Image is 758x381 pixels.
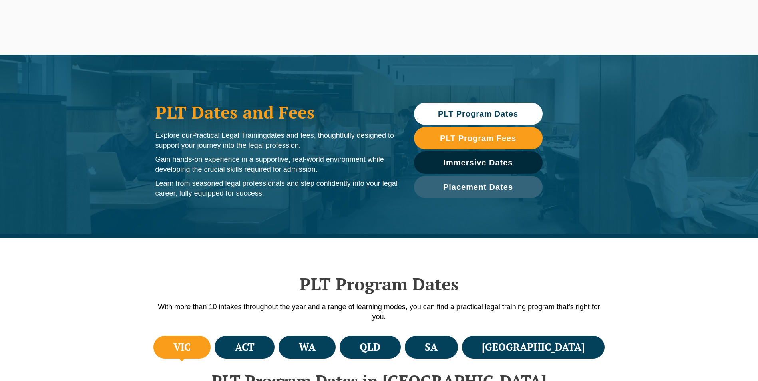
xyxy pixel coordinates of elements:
h4: [GEOGRAPHIC_DATA] [482,341,585,354]
p: With more than 10 intakes throughout the year and a range of learning modes, you can find a pract... [151,302,607,322]
p: Gain hands-on experience in a supportive, real-world environment while developing the crucial ski... [155,155,398,175]
h4: QLD [360,341,380,354]
h4: SA [425,341,438,354]
a: Placement Dates [414,176,543,198]
a: PLT Program Fees [414,127,543,149]
p: Learn from seasoned legal professionals and step confidently into your legal career, fully equipp... [155,179,398,198]
h4: ACT [235,341,255,354]
h4: VIC [173,341,191,354]
h2: PLT Program Dates [151,274,607,294]
h4: WA [299,341,316,354]
span: PLT Program Dates [438,110,518,118]
span: Practical Legal Training [192,131,267,139]
span: Placement Dates [443,183,513,191]
span: Immersive Dates [444,159,513,167]
span: PLT Program Fees [440,134,516,142]
a: PLT Program Dates [414,103,543,125]
a: Immersive Dates [414,151,543,174]
h1: PLT Dates and Fees [155,102,398,122]
p: Explore our dates and fees, thoughtfully designed to support your journey into the legal profession. [155,131,398,151]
